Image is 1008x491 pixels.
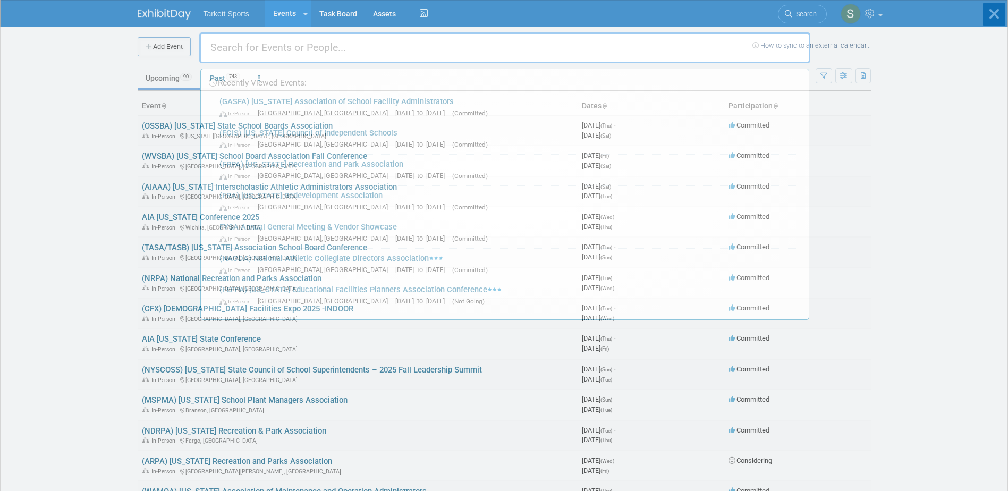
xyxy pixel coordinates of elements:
input: Search for Events or People... [199,32,810,63]
span: (Committed) [452,204,488,211]
span: (Committed) [452,235,488,242]
a: (FRPA) [US_STATE] Recreation and Park Association In-Person [GEOGRAPHIC_DATA], [GEOGRAPHIC_DATA] ... [214,155,803,185]
span: [DATE] to [DATE] [395,234,450,242]
a: (FRA) [US_STATE] Redevelopment Association In-Person [GEOGRAPHIC_DATA], [GEOGRAPHIC_DATA] [DATE] ... [214,186,803,217]
span: [GEOGRAPHIC_DATA], [GEOGRAPHIC_DATA] [258,266,393,274]
span: [DATE] to [DATE] [395,172,450,180]
span: (Committed) [452,172,488,180]
span: (Not Going) [452,298,485,305]
a: (FCIS) [US_STATE] Council of Independent Schools In-Person [GEOGRAPHIC_DATA], [GEOGRAPHIC_DATA] [... [214,123,803,154]
span: [GEOGRAPHIC_DATA], [GEOGRAPHIC_DATA] [258,140,393,148]
span: [DATE] to [DATE] [395,266,450,274]
span: (Committed) [452,266,488,274]
span: [DATE] to [DATE] [395,203,450,211]
a: (NACDA) National Athletic Collegiate Directors Association In-Person [GEOGRAPHIC_DATA], [GEOGRAPH... [214,249,803,280]
div: Recently Viewed Events: [206,69,803,92]
span: In-Person [219,235,256,242]
span: In-Person [219,204,256,211]
span: (Committed) [452,109,488,117]
a: (FEFPA) [US_STATE] Educational Facilities Planners Association Conference In-Person [GEOGRAPHIC_D... [214,280,803,311]
span: In-Person [219,141,256,148]
span: [DATE] to [DATE] [395,297,450,305]
span: [DATE] to [DATE] [395,140,450,148]
span: In-Person [219,298,256,305]
span: In-Person [219,267,256,274]
span: In-Person [219,173,256,180]
a: (GASFA) [US_STATE] Association of School Facility Administrators In-Person [GEOGRAPHIC_DATA], [GE... [214,92,803,123]
span: [GEOGRAPHIC_DATA], [GEOGRAPHIC_DATA] [258,172,393,180]
a: FYSA Annual General Meeting & Vendor Showcase In-Person [GEOGRAPHIC_DATA], [GEOGRAPHIC_DATA] [DAT... [214,217,803,248]
span: [GEOGRAPHIC_DATA], [GEOGRAPHIC_DATA] [258,234,393,242]
span: [GEOGRAPHIC_DATA], [GEOGRAPHIC_DATA] [258,297,393,305]
span: In-Person [219,110,256,117]
span: [DATE] to [DATE] [395,109,450,117]
span: [GEOGRAPHIC_DATA], [GEOGRAPHIC_DATA] [258,109,393,117]
span: [GEOGRAPHIC_DATA], [GEOGRAPHIC_DATA] [258,203,393,211]
span: (Committed) [452,141,488,148]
